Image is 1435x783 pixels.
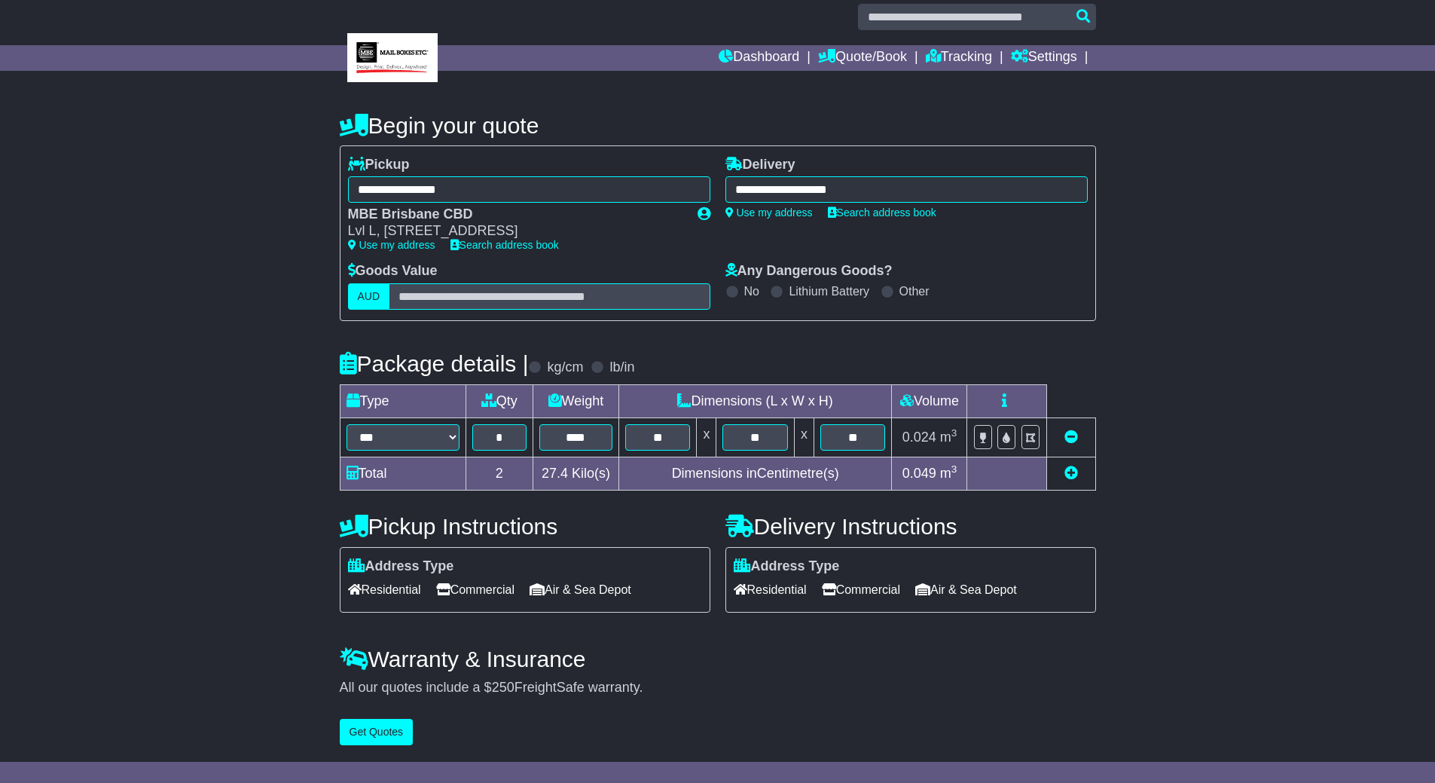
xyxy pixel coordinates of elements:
[340,719,414,745] button: Get Quotes
[725,263,893,280] label: Any Dangerous Goods?
[725,206,813,219] a: Use my address
[744,284,759,298] label: No
[340,457,466,490] td: Total
[340,113,1096,138] h4: Begin your quote
[618,384,892,417] td: Dimensions (L x W x H)
[533,457,618,490] td: Kilo(s)
[340,384,466,417] td: Type
[725,514,1096,539] h4: Delivery Instructions
[348,157,410,173] label: Pickup
[542,466,568,481] span: 27.4
[348,223,682,240] div: Lvl L, [STREET_ADDRESS]
[618,457,892,490] td: Dimensions in Centimetre(s)
[725,157,795,173] label: Delivery
[348,558,454,575] label: Address Type
[828,206,936,219] a: Search address book
[951,427,957,439] sup: 3
[899,284,930,298] label: Other
[450,239,559,251] a: Search address book
[734,578,807,601] span: Residential
[347,33,438,82] img: MBE Brisbane CBD
[719,45,799,71] a: Dashboard
[340,351,529,376] h4: Package details |
[340,514,710,539] h4: Pickup Instructions
[533,384,618,417] td: Weight
[926,45,992,71] a: Tracking
[1011,45,1077,71] a: Settings
[902,430,936,445] span: 0.024
[530,578,631,601] span: Air & Sea Depot
[348,263,438,280] label: Goods Value
[466,457,533,490] td: 2
[915,578,1017,601] span: Air & Sea Depot
[940,430,957,445] span: m
[818,45,907,71] a: Quote/Book
[492,680,514,695] span: 250
[794,417,814,457] td: x
[892,384,967,417] td: Volume
[466,384,533,417] td: Qty
[547,359,583,376] label: kg/cm
[1064,430,1078,445] a: Remove this item
[734,558,840,575] label: Address Type
[902,466,936,481] span: 0.049
[348,578,421,601] span: Residential
[609,359,634,376] label: lb/in
[789,284,869,298] label: Lithium Battery
[340,647,1096,671] h4: Warranty & Insurance
[436,578,514,601] span: Commercial
[1064,466,1078,481] a: Add new item
[348,239,435,251] a: Use my address
[348,283,390,310] label: AUD
[951,463,957,475] sup: 3
[822,578,900,601] span: Commercial
[340,680,1096,696] div: All our quotes include a $ FreightSafe warranty.
[697,417,716,457] td: x
[348,206,682,223] div: MBE Brisbane CBD
[940,466,957,481] span: m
